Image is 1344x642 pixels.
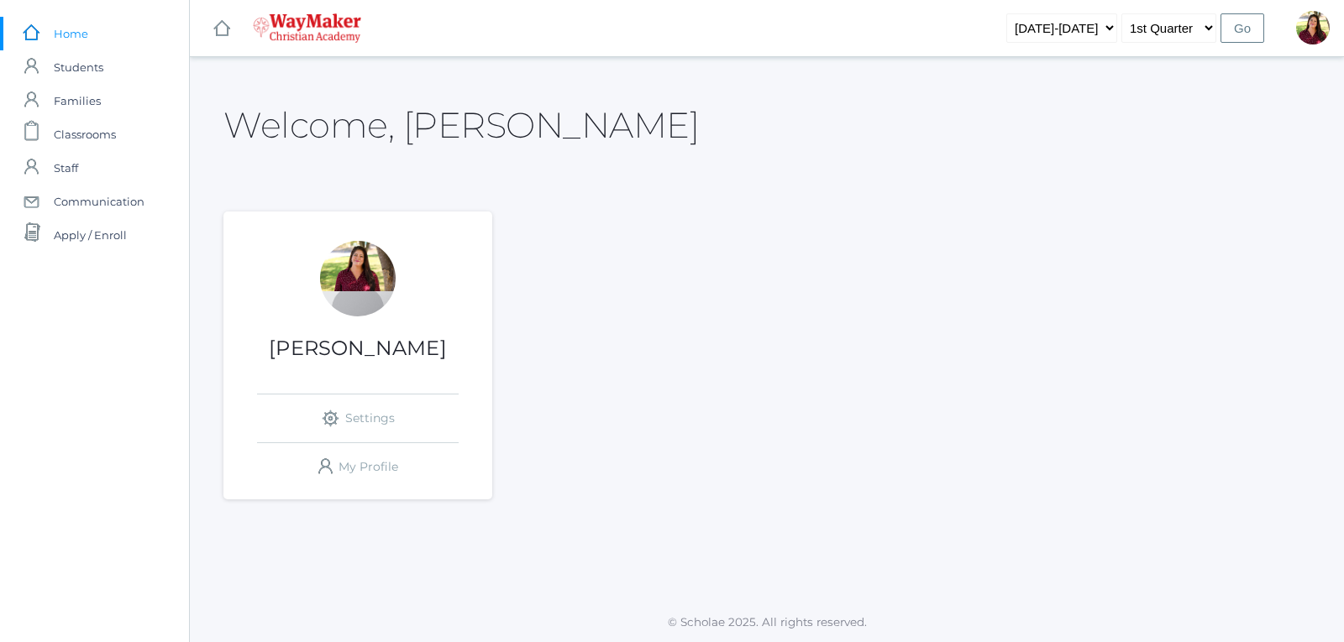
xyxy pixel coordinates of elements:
a: Settings [257,394,459,442]
h2: Welcome, [PERSON_NAME] [223,106,699,144]
a: My Profile [257,443,459,491]
img: 4_waymaker-logo-stack-white.png [253,13,361,43]
span: Classrooms [54,117,116,151]
span: Students [54,50,103,84]
input: Go [1221,13,1264,43]
span: Families [54,84,101,117]
p: © Scholae 2025. All rights reserved. [190,613,1344,630]
h1: [PERSON_NAME] [223,337,492,359]
span: Communication [54,185,144,218]
div: Elizabeth Benzinger [320,241,396,316]
span: Staff [54,151,78,185]
span: Home [54,17,88,50]
div: Elizabeth Benzinger [1296,11,1330,44]
span: Apply / Enroll [54,218,127,252]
